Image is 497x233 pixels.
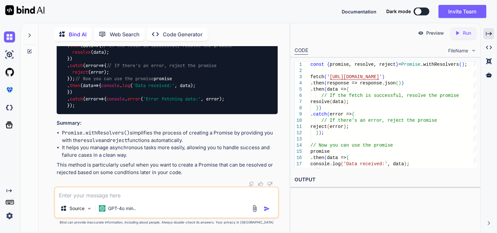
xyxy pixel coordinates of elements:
div: 7 [295,99,302,105]
img: GPT-4o mini [99,205,105,212]
span: [URL][DOMAIN_NAME] [330,74,379,80]
span: . [311,112,313,117]
span: data [83,82,93,88]
span: // If the fetch is successful, resolve the promise [101,43,232,48]
span: const [311,62,324,67]
span: // Now you can use the promise [75,76,154,82]
span: Promise [401,62,421,67]
span: log [122,82,130,88]
code: resolve [81,137,101,144]
div: 9 [295,111,302,117]
span: response => response.json [327,81,396,86]
img: settings [4,210,15,222]
p: Bind can provide inaccurate information, including about people. Always double-check its answers.... [54,220,279,225]
span: ; [346,99,349,104]
span: resolve [72,49,91,55]
button: Documentation [342,8,377,15]
span: .then [311,87,324,92]
div: 8 [295,105,302,111]
span: ( [330,99,333,104]
span: => [86,63,104,68]
span: data [333,99,344,104]
span: } [316,105,319,111]
span: ; [465,62,468,67]
div: 3 [295,74,302,80]
span: .then [311,81,324,86]
span: ) [319,168,321,173]
span: data [83,43,93,48]
span: ) [319,105,321,111]
button: Invite Team [439,5,487,18]
span: catch [70,96,83,102]
span: // If there's an error, reject the promise [322,118,437,123]
h2: OUTPUT [291,172,481,188]
li: simplifies the process of creating a Promise by providing you with the and functions automatically. [62,129,278,144]
span: fetch [311,74,324,80]
code: reject [110,137,127,144]
span: , data [388,161,404,167]
img: premium [4,84,15,96]
p: Code Generator [163,30,202,38]
span: ) [319,130,321,135]
p: Bind AI [69,30,86,38]
span: .then [311,155,324,160]
div: 6 [295,93,302,99]
div: 13 [295,136,302,142]
span: error [86,63,99,68]
span: 'Data received:' [133,82,175,88]
span: ( [341,161,344,167]
span: ) [399,81,401,86]
span: console [106,96,125,102]
span: ' [327,74,330,80]
span: error => [330,112,352,117]
img: ai-studio [4,49,15,60]
img: like [258,181,263,187]
span: resolve [311,99,330,104]
code: Promise.withResolvers() [62,130,130,136]
img: copy [249,181,254,187]
span: ( [324,74,327,80]
span: { [327,62,330,67]
span: = [399,62,401,67]
p: Source [69,205,85,212]
div: 15 [295,149,302,155]
div: 11 [295,124,302,130]
span: ' [379,74,382,80]
span: then [70,43,80,48]
p: Run [463,30,471,36]
img: icon [264,206,270,212]
span: { [346,155,349,160]
h3: Summary: [57,119,278,127]
img: chevron down [471,48,477,53]
p: Web Search [110,30,140,38]
img: githubLight [4,67,15,78]
span: { [352,112,354,117]
span: { [346,87,349,92]
span: catch [70,63,83,68]
div: 1 [295,62,302,68]
span: reject [311,124,327,129]
span: ) [344,99,346,104]
span: ; [407,161,410,167]
span: 'Error fetching data:' [143,96,201,102]
span: ) [382,74,385,80]
span: => [83,82,99,88]
span: then [70,82,80,88]
span: promise, resolve, reject [330,62,396,67]
div: 5 [295,86,302,93]
img: Pick Models [86,206,92,211]
span: catch [314,112,327,117]
p: This method is particularly useful when you want to create a Promise that can be resolved or reje... [57,161,278,176]
span: .withResolvers [421,62,459,67]
span: } [396,62,399,67]
p: GPT-4o min.. [108,205,136,212]
span: ( [324,81,327,86]
img: chat [4,31,15,43]
span: ) [404,161,407,167]
div: 2 [295,68,302,74]
div: 4 [295,80,302,86]
img: preview [418,30,424,36]
span: ) [462,62,465,67]
span: // If there's an error, reject the promise [106,63,217,68]
span: ( [327,124,330,129]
